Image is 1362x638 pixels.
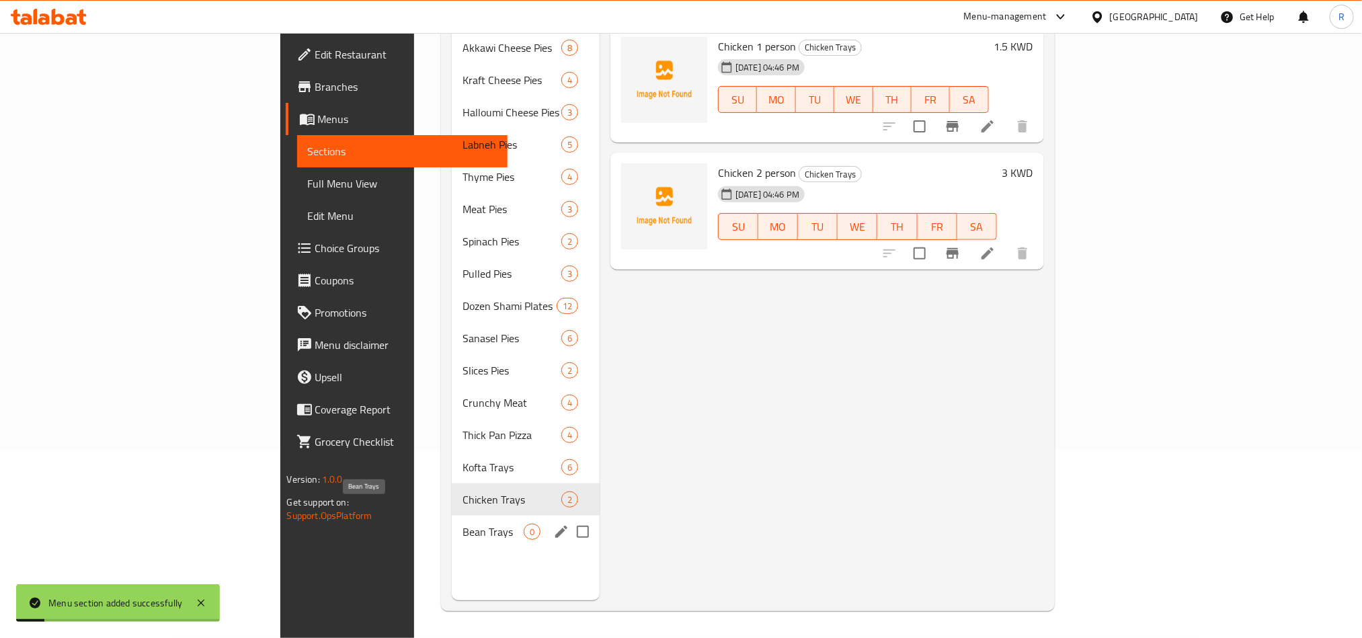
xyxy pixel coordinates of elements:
span: 3 [562,268,577,280]
span: Get support on: [287,493,349,511]
span: Menus [318,111,497,127]
span: 2 [562,235,577,248]
button: edit [551,522,571,542]
span: Halloumi Cheese Pies [463,104,561,120]
a: Edit menu item [979,245,996,262]
span: Chicken Trays [799,167,861,182]
div: Crunchy Meat4 [452,387,600,419]
span: [DATE] 04:46 PM [730,61,805,74]
span: Select to update [906,112,934,141]
span: Edit Menu [308,208,497,224]
span: Upsell [315,369,497,385]
div: items [561,72,578,88]
div: items [561,104,578,120]
div: items [561,233,578,249]
span: SA [955,90,983,110]
span: Coupons [315,272,497,288]
a: Sections [297,135,508,167]
span: 4 [562,429,577,442]
div: Labneh Pies [463,136,561,153]
span: Grocery Checklist [315,434,497,450]
span: 3 [562,203,577,216]
span: SU [724,90,752,110]
span: 4 [562,397,577,409]
div: Thyme Pies [463,169,561,185]
a: Full Menu View [297,167,508,200]
span: Spinach Pies [463,233,561,249]
a: Edit menu item [979,118,996,134]
span: Coverage Report [315,401,497,417]
button: delete [1006,237,1039,270]
button: TH [877,213,917,240]
span: 8 [562,42,577,54]
span: WE [840,90,867,110]
div: Meat Pies3 [452,193,600,225]
button: SA [957,213,997,240]
span: 12 [557,300,577,313]
span: Akkawi Cheese Pies [463,40,561,56]
span: Chicken Trays [463,491,561,508]
span: Branches [315,79,497,95]
div: [GEOGRAPHIC_DATA] [1110,9,1199,24]
a: Branches [286,71,508,103]
span: MO [764,217,793,237]
button: TU [796,86,834,113]
div: Labneh Pies5 [452,128,600,161]
span: FR [917,90,945,110]
div: items [561,169,578,185]
div: items [561,201,578,217]
span: [DATE] 04:46 PM [730,188,805,201]
div: Thyme Pies4 [452,161,600,193]
span: Dozen Shami Plates [463,298,557,314]
img: Chicken 2 person [621,163,707,249]
h6: 3 KWD [1002,163,1033,182]
button: Branch-specific-item [936,110,969,143]
div: items [561,136,578,153]
div: Menu section added successfully [48,596,182,610]
span: Sections [308,143,497,159]
div: Thick Pan Pizza4 [452,419,600,451]
a: Upsell [286,361,508,393]
h6: 1.5 KWD [994,37,1033,56]
div: items [561,266,578,282]
div: items [561,459,578,475]
span: Kraft Cheese Pies [463,72,561,88]
button: WE [838,213,877,240]
div: Slices Pies2 [452,354,600,387]
span: FR [923,217,952,237]
nav: Menu sections [452,26,600,553]
a: Choice Groups [286,232,508,264]
button: WE [834,86,873,113]
div: Halloumi Cheese Pies3 [452,96,600,128]
button: SA [950,86,988,113]
span: Kofta Trays [463,459,561,475]
span: Thick Pan Pizza [463,427,561,443]
button: MO [757,86,795,113]
div: Chicken Trays2 [452,483,600,516]
span: 2 [562,493,577,506]
div: Pulled Pies [463,266,561,282]
span: TH [883,217,912,237]
span: 4 [562,171,577,184]
span: 1.0.0 [323,471,344,488]
a: Promotions [286,296,508,329]
span: SA [963,217,992,237]
button: MO [758,213,798,240]
button: SU [718,86,757,113]
a: Edit Menu [297,200,508,232]
a: Menu disclaimer [286,329,508,361]
a: Grocery Checklist [286,426,508,458]
div: Spinach Pies2 [452,225,600,257]
div: Meat Pies [463,201,561,217]
span: Promotions [315,305,497,321]
a: Edit Restaurant [286,38,508,71]
div: Menu-management [964,9,1047,25]
span: Select to update [906,239,934,268]
span: SU [724,217,753,237]
a: Support.OpsPlatform [287,507,372,524]
span: Bean Trays [463,524,524,540]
